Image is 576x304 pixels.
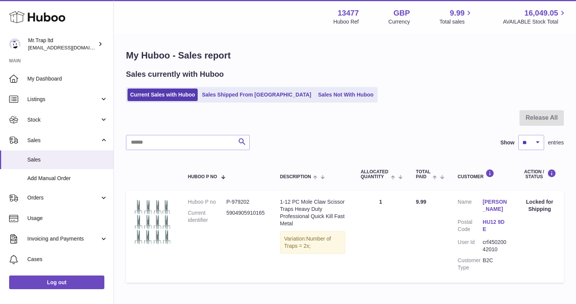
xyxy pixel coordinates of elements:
[458,218,483,235] dt: Postal Code
[27,75,108,82] span: My Dashboard
[416,199,426,205] span: 9.99
[280,231,346,254] div: Variation:
[458,239,483,253] dt: User Id
[503,8,567,25] a: 16,049.05 AVAILABLE Stock Total
[280,198,346,227] div: 1-12 PC Mole Claw Scissor Traps Heavy Duty Professional Quick Kill Fast Metal
[127,89,198,101] a: Current Sales with Huboo
[126,49,564,62] h1: My Huboo - Sales report
[284,236,331,249] span: Number of Traps = 2x;
[503,18,567,25] span: AVAILABLE Stock Total
[416,169,431,179] span: Total paid
[483,257,508,271] dd: B2C
[483,218,508,233] a: HU12 9DE
[439,18,473,25] span: Total sales
[450,8,465,18] span: 9.99
[27,137,100,144] span: Sales
[483,239,508,253] dd: crf45020042010
[439,8,473,25] a: 9.99 Total sales
[27,215,108,222] span: Usage
[199,89,314,101] a: Sales Shipped From [GEOGRAPHIC_DATA]
[126,69,224,79] h2: Sales currently with Huboo
[315,89,376,101] a: Sales Not With Huboo
[27,96,100,103] span: Listings
[28,37,96,51] div: Mr.Trap ltd
[458,198,483,215] dt: Name
[360,169,389,179] span: ALLOCATED Quantity
[27,156,108,163] span: Sales
[338,8,359,18] strong: 13477
[188,198,226,206] dt: Huboo P no
[27,235,100,242] span: Invoicing and Payments
[458,169,508,179] div: Customer
[27,175,108,182] span: Add Manual Order
[188,174,217,179] span: Huboo P no
[27,256,108,263] span: Cases
[9,275,104,289] a: Log out
[523,169,556,179] div: Action / Status
[27,194,100,201] span: Orders
[134,198,172,245] img: $_57.JPG
[548,139,564,146] span: entries
[280,174,311,179] span: Description
[524,8,558,18] span: 16,049.05
[458,257,483,271] dt: Customer Type
[500,139,515,146] label: Show
[393,8,410,18] strong: GBP
[523,198,556,213] div: Locked for Shipping
[226,209,264,224] dd: 5904905910165
[28,44,112,51] span: [EMAIL_ADDRESS][DOMAIN_NAME]
[389,18,410,25] div: Currency
[188,209,226,224] dt: Current identifier
[483,198,508,213] a: [PERSON_NAME]
[226,198,264,206] dd: P-979202
[334,18,359,25] div: Huboo Ref
[353,191,408,282] td: 1
[9,38,20,50] img: office@grabacz.eu
[27,116,100,123] span: Stock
